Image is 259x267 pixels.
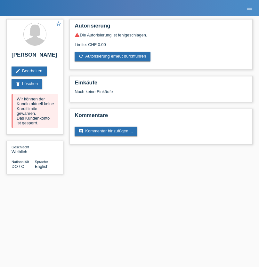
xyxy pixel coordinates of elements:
i: menu [246,5,253,12]
div: Noch keine Einkäufe [75,89,247,99]
div: Die Autorisierung ist fehlgeschlagen. [75,32,247,37]
span: Dominikanische Republik / C / 30.10.2021 [12,164,24,169]
span: Nationalität [12,160,29,164]
h2: Kommentare [75,112,247,122]
a: deleteLöschen [12,79,42,89]
div: Limite: CHF 0.00 [75,37,247,47]
i: warning [75,32,80,37]
i: comment [78,129,84,134]
span: Geschlecht [12,145,29,149]
i: refresh [78,54,84,59]
a: commentKommentar hinzufügen ... [75,127,137,136]
h2: [PERSON_NAME] [12,52,58,61]
a: star_border [56,21,61,27]
span: English [35,164,49,169]
span: Sprache [35,160,48,164]
a: refreshAutorisierung erneut durchführen [75,52,150,61]
i: star_border [56,21,61,27]
a: editBearbeiten [12,67,47,76]
a: menu [243,6,256,10]
i: delete [15,81,20,86]
h2: Autorisierung [75,23,247,32]
i: edit [15,68,20,74]
div: Wir können der Kundin aktuell keine Kreditlimite gewähren. Das Kundenkonto ist gesperrt. [12,94,58,128]
div: Weiblich [12,145,35,154]
h2: Einkäufe [75,80,247,89]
